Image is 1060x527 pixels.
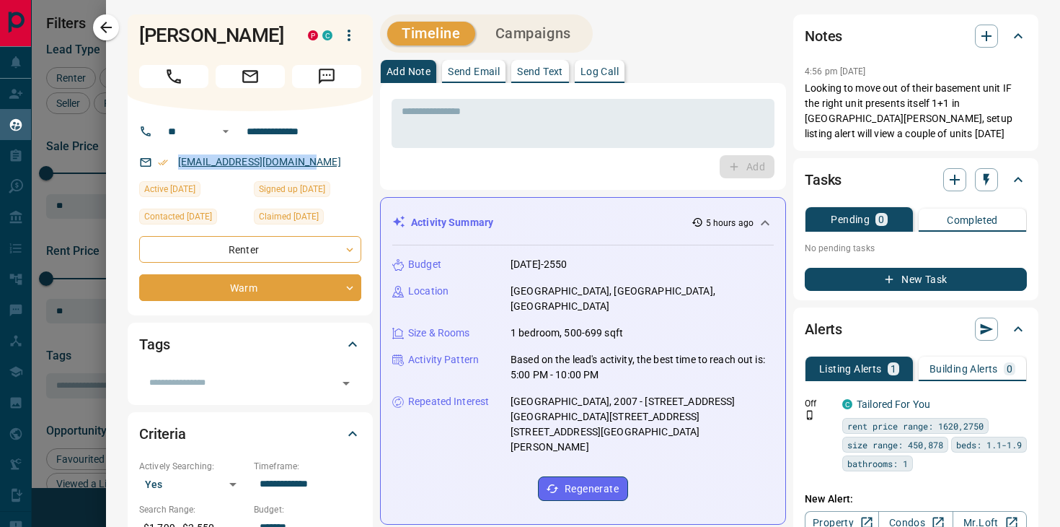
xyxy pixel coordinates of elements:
p: Budget: [254,503,361,516]
span: Email [216,65,285,88]
p: Repeated Interest [408,394,489,409]
span: Contacted [DATE] [144,209,212,224]
span: size range: 450,878 [847,437,943,452]
h2: Tasks [805,168,842,191]
span: rent price range: 1620,2750 [847,419,984,433]
p: No pending tasks [805,238,1027,259]
p: Size & Rooms [408,326,470,341]
p: Looking to move out of their basement unit IF the right unit presents itself 1+1 in [GEOGRAPHIC_D... [805,81,1027,141]
p: Timeframe: [254,460,361,473]
div: Tue May 20 2025 [254,209,361,229]
svg: Email Verified [158,157,168,167]
div: Criteria [139,417,361,451]
p: Based on the lead's activity, the best time to reach out is: 5:00 PM - 10:00 PM [511,352,774,383]
span: bathrooms: 1 [847,456,908,471]
div: Wed May 28 2025 [139,209,247,229]
div: Tue Aug 12 2025 [139,181,247,201]
p: 1 bedroom, 500-699 sqft [511,326,623,341]
div: Tags [139,327,361,362]
p: Listing Alerts [819,364,882,374]
div: Yes [139,473,247,496]
button: Regenerate [538,476,628,501]
p: Send Text [517,66,563,77]
div: Mon May 19 2025 [254,181,361,201]
button: Campaigns [481,22,586,45]
p: Budget [408,257,441,272]
svg: Push Notification Only [805,410,815,420]
p: [GEOGRAPHIC_DATA], 2007 - [STREET_ADDRESS][GEOGRAPHIC_DATA][STREET_ADDRESS][STREET_ADDRESS][GEOGR... [511,394,774,455]
p: 0 [1007,364,1012,374]
p: Pending [831,214,870,225]
span: Message [292,65,361,88]
h1: [PERSON_NAME] [139,24,286,47]
a: [EMAIL_ADDRESS][DOMAIN_NAME] [178,156,341,167]
h2: Criteria [139,422,186,445]
p: Completed [947,215,998,225]
p: Activity Summary [411,215,493,230]
p: Building Alerts [929,364,998,374]
p: Location [408,284,449,299]
div: Renter [139,236,361,263]
button: New Task [805,268,1027,291]
button: Open [217,123,234,140]
p: Actively Searching: [139,460,247,473]
p: Activity Pattern [408,352,479,367]
h2: Notes [805,25,842,48]
p: 5 hours ago [706,217,754,230]
p: Send Email [448,66,500,77]
p: [GEOGRAPHIC_DATA], [GEOGRAPHIC_DATA], [GEOGRAPHIC_DATA] [511,284,774,314]
div: Activity Summary5 hours ago [392,209,774,236]
div: property.ca [308,30,318,40]
span: Signed up [DATE] [259,182,325,196]
div: condos.ca [842,399,852,409]
h2: Alerts [805,318,842,341]
p: Search Range: [139,503,247,516]
div: Alerts [805,312,1027,347]
div: Notes [805,19,1027,53]
div: condos.ca [322,30,332,40]
p: [DATE]-2550 [511,257,567,272]
p: Add Note [387,66,430,77]
div: Warm [139,274,361,301]
p: Off [805,397,834,410]
p: 0 [878,214,884,225]
a: Tailored For You [857,398,930,410]
span: Claimed [DATE] [259,209,319,224]
span: beds: 1.1-1.9 [956,437,1022,452]
span: Call [139,65,208,88]
p: 1 [891,364,896,374]
p: New Alert: [805,492,1027,507]
button: Timeline [387,22,475,45]
h2: Tags [139,333,169,356]
button: Open [336,373,356,393]
p: 4:56 pm [DATE] [805,66,866,77]
div: Tasks [805,162,1027,197]
p: Log Call [580,66,619,77]
span: Active [DATE] [144,182,195,196]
